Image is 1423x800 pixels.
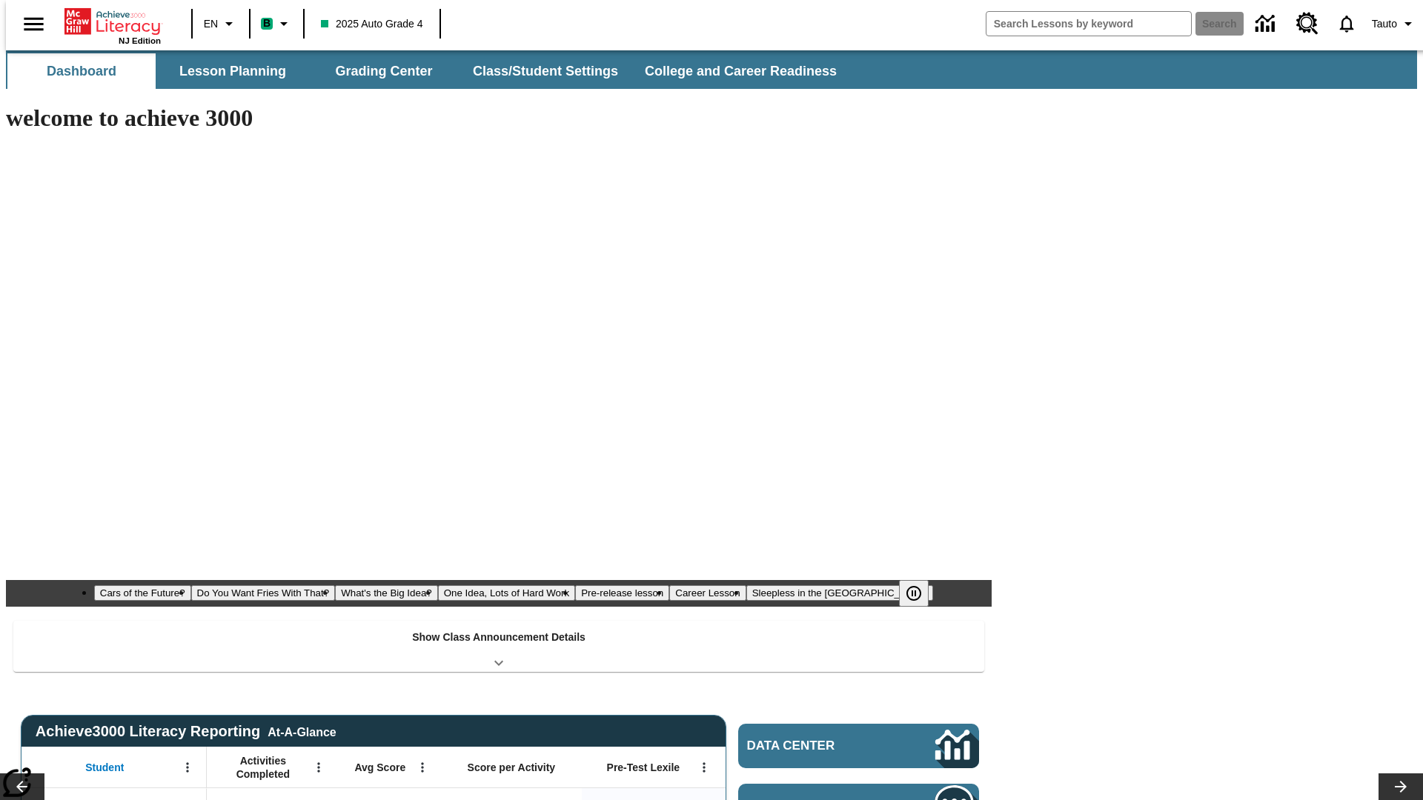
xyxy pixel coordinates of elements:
[321,16,423,32] span: 2025 Auto Grade 4
[6,50,1417,89] div: SubNavbar
[64,5,161,45] div: Home
[214,754,312,781] span: Activities Completed
[36,723,336,740] span: Achieve3000 Literacy Reporting
[263,14,271,33] span: B
[412,630,586,645] p: Show Class Announcement Details
[468,761,556,774] span: Score per Activity
[633,53,849,89] button: College and Career Readiness
[176,756,199,779] button: Open Menu
[1327,4,1366,43] a: Notifications
[575,585,669,601] button: Slide 5 Pre-release lesson
[197,10,245,37] button: Language: EN, Select a language
[899,580,943,607] div: Pause
[6,104,992,132] h1: welcome to achieve 3000
[607,761,680,774] span: Pre-Test Lexile
[1287,4,1327,44] a: Resource Center, Will open in new tab
[335,585,438,601] button: Slide 3 What's the Big Idea?
[354,761,405,774] span: Avg Score
[255,10,299,37] button: Boost Class color is mint green. Change class color
[1247,4,1287,44] a: Data Center
[268,723,336,739] div: At-A-Glance
[191,585,336,601] button: Slide 2 Do You Want Fries With That?
[899,580,929,607] button: Pause
[6,53,850,89] div: SubNavbar
[461,53,630,89] button: Class/Student Settings
[1366,10,1423,37] button: Profile/Settings
[1379,773,1423,800] button: Lesson carousel, Next
[693,756,715,779] button: Open Menu
[159,53,307,89] button: Lesson Planning
[986,12,1191,36] input: search field
[411,756,434,779] button: Open Menu
[94,585,191,601] button: Slide 1 Cars of the Future?
[12,2,56,46] button: Open side menu
[85,761,124,774] span: Student
[746,585,934,601] button: Slide 7 Sleepless in the Animal Kingdom
[204,16,218,32] span: EN
[64,7,161,36] a: Home
[310,53,458,89] button: Grading Center
[308,756,330,779] button: Open Menu
[747,739,886,753] span: Data Center
[7,53,156,89] button: Dashboard
[13,621,984,672] div: Show Class Announcement Details
[438,585,575,601] button: Slide 4 One Idea, Lots of Hard Work
[669,585,746,601] button: Slide 6 Career Lesson
[1372,16,1397,32] span: Tauto
[738,724,979,768] a: Data Center
[119,36,161,45] span: NJ Edition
